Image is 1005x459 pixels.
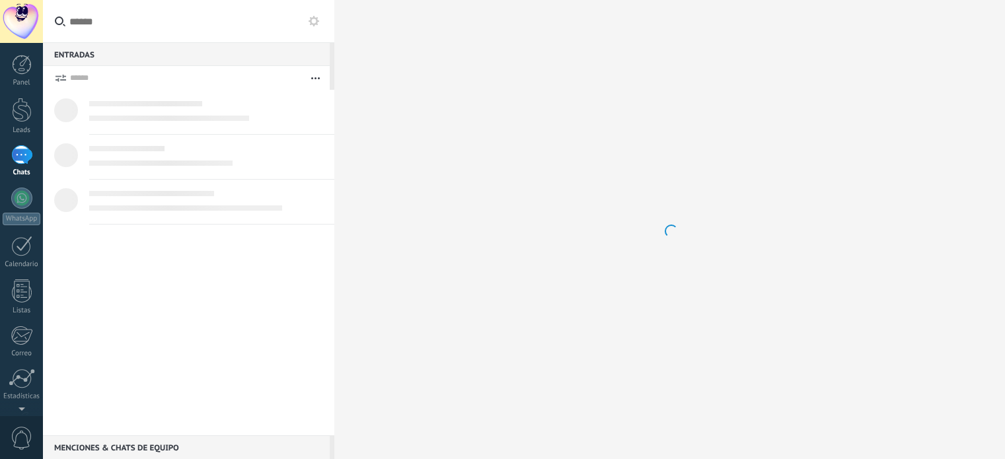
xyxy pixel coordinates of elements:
[3,79,41,87] div: Panel
[3,213,40,225] div: WhatsApp
[3,126,41,135] div: Leads
[3,306,41,315] div: Listas
[3,392,41,401] div: Estadísticas
[43,42,330,66] div: Entradas
[3,349,41,358] div: Correo
[43,435,330,459] div: Menciones & Chats de equipo
[3,168,41,177] div: Chats
[301,66,330,90] button: Más
[3,260,41,269] div: Calendario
